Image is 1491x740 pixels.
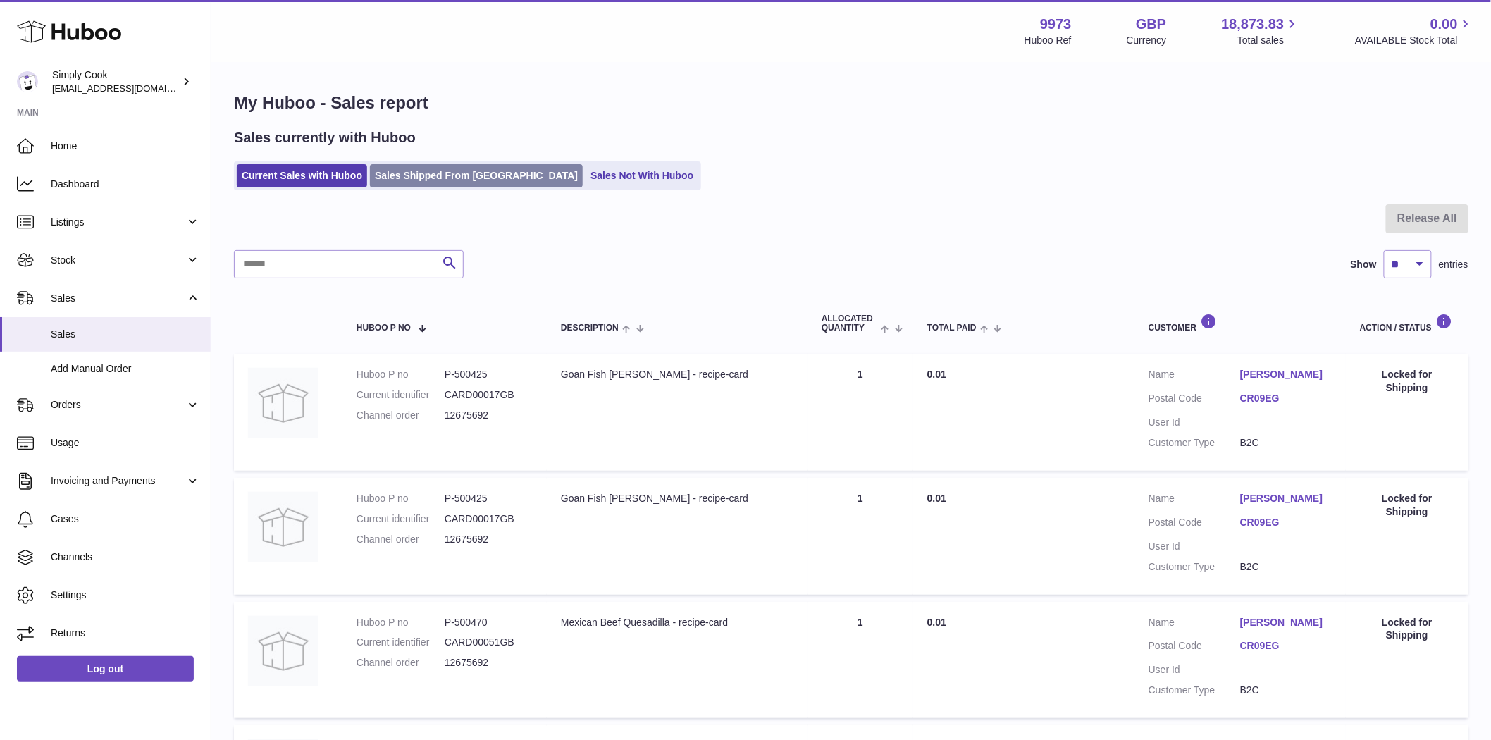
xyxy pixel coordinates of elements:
[248,368,318,438] img: no-photo.jpg
[1149,616,1240,633] dt: Name
[445,616,533,629] dd: P-500470
[357,388,445,402] dt: Current identifier
[1240,616,1332,629] a: [PERSON_NAME]
[51,398,185,412] span: Orders
[445,636,533,649] dd: CARD00051GB
[357,409,445,422] dt: Channel order
[357,368,445,381] dt: Huboo P no
[1149,492,1240,509] dt: Name
[445,512,533,526] dd: CARD00017GB
[1040,15,1072,34] strong: 9973
[1149,368,1240,385] dt: Name
[51,627,200,640] span: Returns
[1149,540,1240,553] dt: User Id
[808,354,913,471] td: 1
[1240,492,1332,505] a: [PERSON_NAME]
[1149,560,1240,574] dt: Customer Type
[17,656,194,682] a: Log out
[1149,436,1240,450] dt: Customer Type
[357,656,445,670] dt: Channel order
[1240,560,1332,574] dd: B2C
[1149,314,1332,333] div: Customer
[357,323,411,333] span: Huboo P no
[808,478,913,595] td: 1
[237,164,367,187] a: Current Sales with Huboo
[1240,368,1332,381] a: [PERSON_NAME]
[561,492,793,505] div: Goan Fish [PERSON_NAME] - recipe-card
[1240,516,1332,529] a: CR09EG
[1221,15,1300,47] a: 18,873.83 Total sales
[808,602,913,719] td: 1
[1360,314,1454,333] div: Action / Status
[1149,416,1240,429] dt: User Id
[234,92,1468,114] h1: My Huboo - Sales report
[357,636,445,649] dt: Current identifier
[1149,392,1240,409] dt: Postal Code
[1360,368,1454,395] div: Locked for Shipping
[927,369,946,380] span: 0.01
[51,362,200,376] span: Add Manual Order
[927,617,946,628] span: 0.01
[51,178,200,191] span: Dashboard
[1149,516,1240,533] dt: Postal Code
[1149,684,1240,697] dt: Customer Type
[1240,436,1332,450] dd: B2C
[51,588,200,602] span: Settings
[445,533,533,546] dd: 12675692
[248,616,318,686] img: no-photo.jpg
[248,492,318,562] img: no-photo.jpg
[52,82,207,94] span: [EMAIL_ADDRESS][DOMAIN_NAME]
[51,216,185,229] span: Listings
[927,493,946,504] span: 0.01
[1240,639,1332,653] a: CR09EG
[561,323,619,333] span: Description
[357,533,445,546] dt: Channel order
[51,254,185,267] span: Stock
[1360,616,1454,643] div: Locked for Shipping
[234,128,416,147] h2: Sales currently with Huboo
[1430,15,1458,34] span: 0.00
[561,368,793,381] div: Goan Fish [PERSON_NAME] - recipe-card
[1351,258,1377,271] label: Show
[1221,15,1284,34] span: 18,873.83
[927,323,977,333] span: Total paid
[445,409,533,422] dd: 12675692
[445,368,533,381] dd: P-500425
[1355,34,1474,47] span: AVAILABLE Stock Total
[51,140,200,153] span: Home
[1240,392,1332,405] a: CR09EG
[51,512,200,526] span: Cases
[445,388,533,402] dd: CARD00017GB
[445,492,533,505] dd: P-500425
[561,616,793,629] div: Mexican Beef Quesadilla - recipe-card
[51,292,185,305] span: Sales
[357,616,445,629] dt: Huboo P no
[357,492,445,505] dt: Huboo P no
[1240,684,1332,697] dd: B2C
[445,656,533,670] dd: 12675692
[1439,258,1468,271] span: entries
[51,550,200,564] span: Channels
[822,314,877,333] span: ALLOCATED Quantity
[51,436,200,450] span: Usage
[1127,34,1167,47] div: Currency
[357,512,445,526] dt: Current identifier
[51,328,200,341] span: Sales
[52,68,179,95] div: Simply Cook
[1025,34,1072,47] div: Huboo Ref
[1149,639,1240,656] dt: Postal Code
[370,164,583,187] a: Sales Shipped From [GEOGRAPHIC_DATA]
[1136,15,1166,34] strong: GBP
[1360,492,1454,519] div: Locked for Shipping
[17,71,38,92] img: internalAdmin-9973@internal.huboo.com
[51,474,185,488] span: Invoicing and Payments
[1237,34,1300,47] span: Total sales
[1355,15,1474,47] a: 0.00 AVAILABLE Stock Total
[1149,663,1240,677] dt: User Id
[586,164,698,187] a: Sales Not With Huboo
